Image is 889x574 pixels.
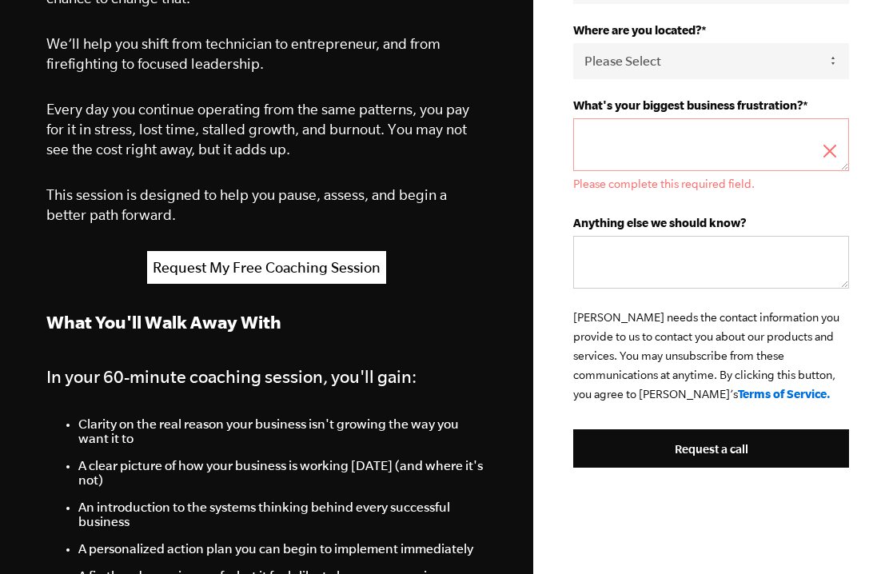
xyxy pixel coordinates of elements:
span: A personalized action plan you can begin to implement immediately [78,541,473,556]
a: Terms of Service. [738,387,831,401]
span: Clarity on the real reason your business isn't growing the way you want it to [78,417,459,445]
strong: What You'll Walk Away With [46,312,281,332]
h4: In your 60-minute coaching session, you'll gain: [46,362,488,391]
span: Every day you continue operating from the same patterns, you pay for it in stress, lost time, sta... [46,101,469,157]
strong: Where are you located? [573,23,701,37]
p: [PERSON_NAME] needs the contact information you provide to us to contact you about our products a... [573,308,849,404]
strong: Anything else we should know? [573,216,746,229]
input: Request a call [573,429,849,468]
span: This session is designed to help you pause, assess, and begin a better path forward. [46,186,447,223]
span: We’ll help you shift from technician to entrepreneur, and from firefighting to focused leadership. [46,35,441,72]
strong: What's your biggest business frustration? [573,98,803,112]
span: A clear picture of how your business is working [DATE] (and where it's not) [78,458,483,487]
label: Please complete this required field. [573,177,849,190]
span: An introduction to the systems thinking behind every successful business [78,500,450,528]
a: Request My Free Coaching Session [147,251,386,284]
iframe: Chat Widget [809,497,889,574]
